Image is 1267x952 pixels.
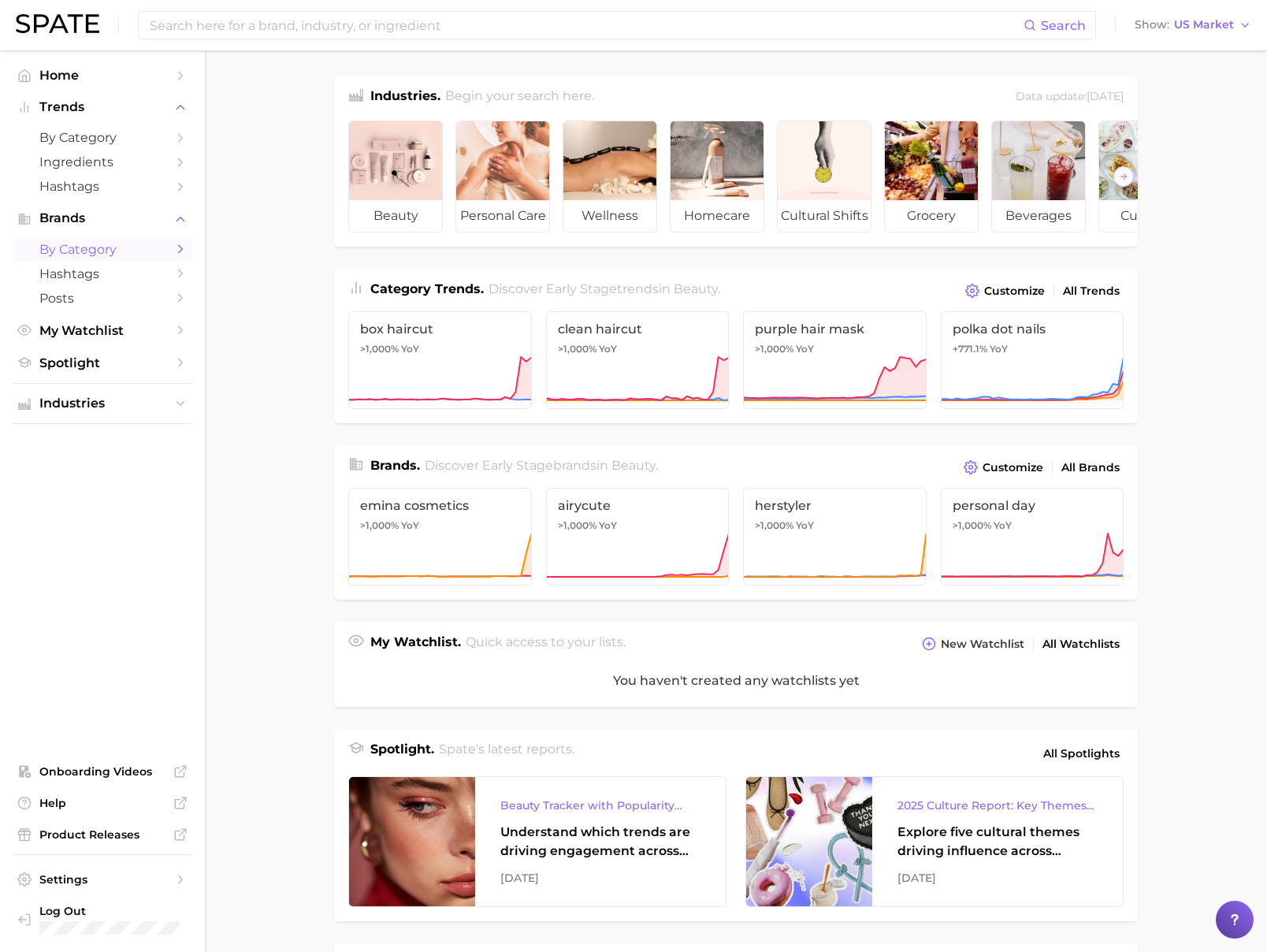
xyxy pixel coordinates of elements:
h1: Spotlight. [370,740,434,767]
a: Product Releases [13,823,192,846]
img: SPATE [16,14,99,33]
a: clean haircut>1,000% YoY [546,311,730,409]
a: emina cosmetics>1,000% YoY [348,488,532,586]
span: Discover Early Stage brands in . [425,458,658,473]
span: beauty [611,458,656,473]
span: polka dot nails [953,322,1113,337]
span: by Category [39,242,165,257]
a: box haircut>1,000% YoY [348,311,532,409]
span: Show [1135,20,1169,29]
span: Customize [984,284,1045,298]
a: Beauty Tracker with Popularity IndexUnderstand which trends are driving engagement across platfor... [348,776,726,907]
span: Ingredients [39,154,165,169]
a: herstyler>1,000% YoY [743,488,927,586]
a: Home [13,63,192,87]
span: Brands [39,211,165,225]
span: Hashtags [39,266,165,281]
a: wellness [563,121,657,232]
span: +771.1% [953,343,987,355]
span: clean haircut [558,322,718,337]
span: personal care [456,200,549,232]
span: >1,000% [558,519,596,531]
a: airycute>1,000% YoY [546,488,730,586]
span: YoY [401,519,419,532]
button: Scroll Right [1113,166,1134,187]
button: Industries [13,392,192,415]
a: Spotlight [13,351,192,375]
a: All Watchlists [1038,634,1124,655]
button: ShowUS Market [1131,15,1255,35]
button: New Watchlist [918,633,1028,655]
a: by Category [13,125,192,150]
div: 2025 Culture Report: Key Themes That Are Shaping Consumer Demand [897,796,1098,815]
span: Discover Early Stage trends in . [489,281,720,296]
span: >1,000% [953,519,991,531]
a: Onboarding Videos [13,760,192,783]
a: Ingredients [13,150,192,174]
a: purple hair mask>1,000% YoY [743,311,927,409]
input: Search here for a brand, industry, or ingredient [148,12,1024,39]
span: All Spotlights [1043,744,1120,763]
a: grocery [884,121,979,232]
span: YoY [599,343,617,355]
span: Posts [39,291,165,306]
span: beverages [992,200,1085,232]
a: personal day>1,000% YoY [941,488,1124,586]
span: Search [1041,18,1086,33]
span: YoY [990,343,1008,355]
span: Industries [39,396,165,411]
a: polka dot nails+771.1% YoY [941,311,1124,409]
span: beauty [674,281,718,296]
a: All Trends [1059,281,1124,302]
span: herstyler [755,498,915,513]
span: Trends [39,100,165,114]
div: [DATE] [500,868,700,887]
span: >1,000% [755,343,793,355]
span: YoY [599,519,617,532]
span: personal day [953,498,1113,513]
div: You haven't created any watchlists yet [334,655,1138,707]
a: My Watchlist [13,318,192,343]
div: [DATE] [897,868,1098,887]
span: emina cosmetics [360,498,520,513]
a: beauty [348,121,443,232]
span: All Watchlists [1042,638,1120,651]
span: >1,000% [558,343,596,355]
span: cultural shifts [778,200,871,232]
button: Trends [13,95,192,119]
span: YoY [401,343,419,355]
span: Log Out [39,904,180,918]
a: 2025 Culture Report: Key Themes That Are Shaping Consumer DemandExplore five cultural themes driv... [745,776,1124,907]
span: New Watchlist [941,638,1024,651]
a: All Brands [1057,457,1124,478]
span: Hashtags [39,179,165,194]
span: purple hair mask [755,322,915,337]
span: airycute [558,498,718,513]
span: Spotlight [39,355,165,370]
h2: Spate's latest reports. [439,740,574,767]
button: Customize [961,280,1049,302]
a: by Category [13,237,192,262]
span: My Watchlist [39,323,165,338]
span: YoY [796,519,814,532]
a: homecare [670,121,764,232]
div: Understand which trends are driving engagement across platforms in the skin, hair, makeup, and fr... [500,823,700,861]
span: Brands . [370,458,420,473]
span: >1,000% [360,519,399,531]
span: >1,000% [755,519,793,531]
span: US Market [1174,20,1234,29]
a: Help [13,791,192,815]
span: YoY [994,519,1012,532]
span: beauty [349,200,442,232]
span: Product Releases [39,827,165,842]
a: Settings [13,868,192,891]
a: Hashtags [13,174,192,199]
span: All Trends [1063,284,1120,298]
button: Customize [960,456,1047,478]
a: cultural shifts [777,121,871,232]
span: Home [39,68,165,83]
span: homecare [671,200,764,232]
a: personal care [455,121,550,232]
span: culinary [1099,200,1192,232]
a: All Spotlights [1039,740,1124,767]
